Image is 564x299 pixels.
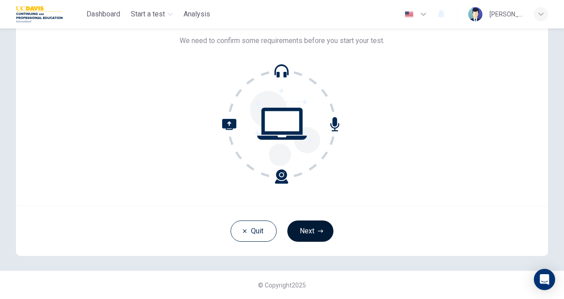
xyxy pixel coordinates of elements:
[468,7,482,21] img: Profile picture
[83,6,124,22] button: Dashboard
[258,282,306,289] span: © Copyright 2025
[131,9,165,20] span: Start a test
[86,9,120,20] span: Dashboard
[16,5,83,23] a: UC Davis logo
[180,6,214,22] button: Analysis
[287,220,333,242] button: Next
[490,9,523,20] div: [PERSON_NAME]
[231,220,277,242] button: Quit
[127,6,176,22] button: Start a test
[184,9,210,20] span: Analysis
[16,5,63,23] img: UC Davis logo
[403,11,415,18] img: en
[180,35,384,46] span: We need to confirm some requirements before you start your test.
[534,269,555,290] div: Open Intercom Messenger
